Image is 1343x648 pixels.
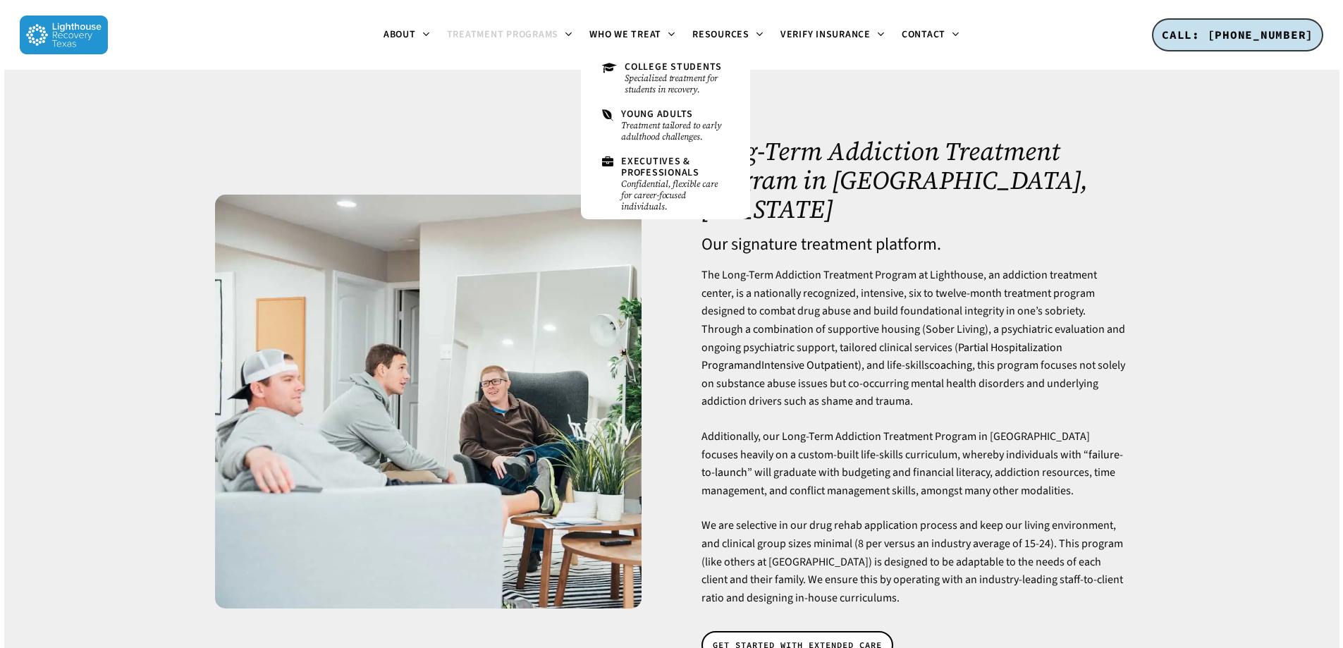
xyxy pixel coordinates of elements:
span: Contact [902,27,945,42]
p: We are selective in our drug rehab application process and keep our living environment, and clini... [701,517,1128,607]
a: Who We Treat [581,30,684,41]
small: Specialized treatment for students in recovery. [625,73,729,95]
a: CALL: [PHONE_NUMBER] [1152,18,1323,52]
span: Resources [692,27,749,42]
span: Verify Insurance [780,27,871,42]
a: Young AdultsTreatment tailored to early adulthood challenges. [595,102,736,149]
a: Resources [684,30,772,41]
span: College Students [625,60,722,74]
h4: Our signature treatment platform. [701,236,1128,254]
a: About [375,30,439,41]
h1: Long-Term Addiction Treatment Program in [GEOGRAPHIC_DATA], [US_STATE] [701,137,1128,224]
a: coaching [929,357,972,373]
span: Executives & Professionals [621,154,699,179]
a: Contact [893,30,968,41]
span: Who We Treat [589,27,661,42]
a: Verify Insurance [772,30,893,41]
a: Treatment Programs [439,30,582,41]
small: Confidential, flexible care for career-focused individuals. [621,178,729,212]
img: Lighthouse Recovery Texas [20,16,108,54]
a: College StudentsSpecialized treatment for students in recovery. [595,55,736,102]
span: Treatment Programs [447,27,559,42]
small: Treatment tailored to early adulthood challenges. [621,120,729,142]
a: Executives & ProfessionalsConfidential, flexible care for career-focused individuals. [595,149,736,219]
a: Intensive Outpatient [761,357,858,373]
span: CALL: [PHONE_NUMBER] [1162,27,1313,42]
p: Additionally, our Long-Term Addiction Treatment Program in [GEOGRAPHIC_DATA] focuses heavily on a... [701,428,1128,517]
span: About [384,27,416,42]
p: The Long-Term Addiction Treatment Program at Lighthouse, an addiction treatment center, is a nati... [701,267,1128,428]
span: Young Adults [621,107,693,121]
